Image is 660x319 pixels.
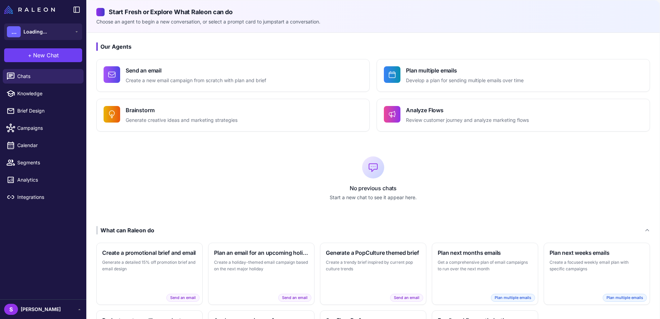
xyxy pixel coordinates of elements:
[491,294,535,302] span: Plan multiple emails
[550,259,644,272] p: Create a focused weekly email plan with specific campaigns
[3,86,84,101] a: Knowledge
[96,226,154,234] div: What can Raleon do
[406,77,524,85] p: Develop a plan for sending multiple emails over time
[17,124,78,132] span: Campaigns
[214,249,309,257] h3: Plan an email for an upcoming holiday
[7,26,21,37] div: ...
[4,304,18,315] div: S
[166,294,200,302] span: Send an email
[544,243,650,305] button: Plan next weeks emailsCreate a focused weekly email plan with specific campaignsPlan multiple emails
[126,106,237,114] h4: Brainstorm
[4,23,82,40] button: ...Loading...
[3,104,84,118] a: Brief Design
[3,155,84,170] a: Segments
[3,138,84,153] a: Calendar
[550,249,644,257] h3: Plan next weeks emails
[3,190,84,204] a: Integrations
[406,106,529,114] h4: Analyze Flows
[603,294,647,302] span: Plan multiple emails
[406,116,529,124] p: Review customer journey and analyze marketing flows
[96,18,650,26] p: Choose an agent to begin a new conversation, or select a prompt card to jumpstart a conversation.
[126,77,266,85] p: Create a new email campaign from scratch with plan and brief
[208,243,314,305] button: Plan an email for an upcoming holidayCreate a holiday-themed email campaign based on the next maj...
[96,99,370,132] button: BrainstormGenerate creative ideas and marketing strategies
[438,249,532,257] h3: Plan next months emails
[102,249,197,257] h3: Create a promotional brief and email
[17,107,78,115] span: Brief Design
[320,243,426,305] button: Generate a PopCulture themed briefCreate a trendy brief inspired by current pop culture trendsSen...
[33,51,59,59] span: New Chat
[326,249,420,257] h3: Generate a PopCulture themed brief
[96,194,650,201] p: Start a new chat to see it appear here.
[126,116,237,124] p: Generate creative ideas and marketing strategies
[17,90,78,97] span: Knowledge
[17,193,78,201] span: Integrations
[17,159,78,166] span: Segments
[96,7,650,17] h2: Start Fresh or Explore What Raleon can do
[326,259,420,272] p: Create a trendy brief inspired by current pop culture trends
[28,51,32,59] span: +
[3,69,84,84] a: Chats
[96,243,203,305] button: Create a promotional brief and emailGenerate a detailed 15% off promotion brief and email designS...
[390,294,423,302] span: Send an email
[4,6,58,14] a: Raleon Logo
[21,306,61,313] span: [PERSON_NAME]
[17,176,78,184] span: Analytics
[3,173,84,187] a: Analytics
[96,42,650,51] h3: Our Agents
[4,6,55,14] img: Raleon Logo
[432,243,538,305] button: Plan next months emailsGet a comprehensive plan of email campaigns to run over the next monthPlan...
[377,99,650,132] button: Analyze FlowsReview customer journey and analyze marketing flows
[438,259,532,272] p: Get a comprehensive plan of email campaigns to run over the next month
[406,66,524,75] h4: Plan multiple emails
[377,59,650,92] button: Plan multiple emailsDevelop a plan for sending multiple emails over time
[3,121,84,135] a: Campaigns
[96,59,370,92] button: Send an emailCreate a new email campaign from scratch with plan and brief
[126,66,266,75] h4: Send an email
[278,294,311,302] span: Send an email
[17,142,78,149] span: Calendar
[96,184,650,192] p: No previous chats
[214,259,309,272] p: Create a holiday-themed email campaign based on the next major holiday
[23,28,47,36] span: Loading...
[17,72,78,80] span: Chats
[102,259,197,272] p: Generate a detailed 15% off promotion brief and email design
[4,48,82,62] button: +New Chat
